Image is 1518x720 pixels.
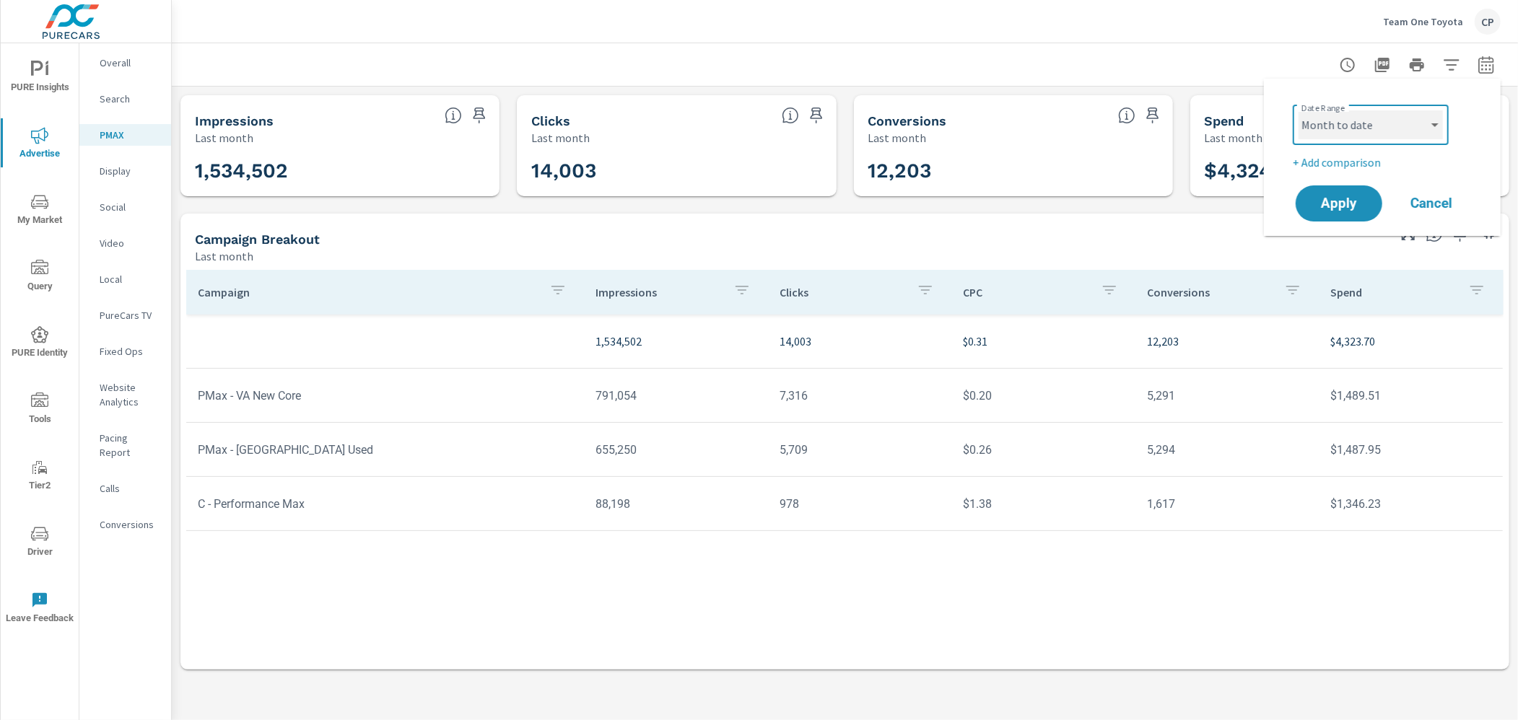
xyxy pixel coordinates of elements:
p: Spend [1330,285,1457,299]
div: Display [79,160,171,182]
div: PureCars TV [79,304,171,326]
p: Team One Toyota [1383,15,1463,28]
span: Leave Feedback [5,592,74,627]
p: 14,003 [780,333,941,350]
div: Pacing Report [79,427,171,463]
h5: Conversions [868,113,947,128]
span: Advertise [5,127,74,162]
span: Tier2 [5,459,74,494]
td: 88,198 [584,486,768,522]
p: Conversions [100,517,160,532]
div: Website Analytics [79,377,171,413]
span: Apply [1310,197,1368,210]
p: $0.31 [963,333,1124,350]
span: The number of times an ad was clicked by a consumer. [782,107,799,124]
p: + Add comparison [1293,154,1478,171]
p: Calls [100,481,160,496]
td: 5,294 [1135,431,1319,468]
span: Tools [5,392,74,428]
p: Local [100,272,160,286]
div: Video [79,232,171,254]
p: Clicks [780,285,906,299]
button: Apply [1296,185,1382,221]
h5: Impressions [195,113,274,128]
span: Cancel [1403,197,1460,210]
h5: Spend [1205,113,1244,128]
p: PureCars TV [100,308,160,322]
p: Campaign [198,285,538,299]
button: Apply Filters [1437,51,1466,79]
span: Save this to your personalized report [805,104,828,127]
span: PURE Insights [5,61,74,96]
p: Conversions [1147,285,1273,299]
div: CP [1475,9,1501,35]
td: $0.20 [951,377,1135,414]
p: PMAX [100,128,160,142]
p: Search [100,92,160,106]
button: "Export Report to PDF" [1368,51,1397,79]
td: $1,487.95 [1319,431,1503,468]
p: CPC [963,285,1089,299]
td: $1,346.23 [1319,486,1503,522]
div: PMAX [79,124,171,146]
div: Calls [79,478,171,499]
p: Last month [1205,129,1263,146]
p: Overall [100,56,160,70]
td: $0.26 [951,431,1135,468]
h3: 14,003 [531,159,821,183]
p: Website Analytics [100,380,160,409]
p: $4,323.70 [1330,333,1491,350]
p: 1,534,502 [596,333,756,350]
span: Query [5,260,74,295]
td: 5,709 [768,431,952,468]
div: Local [79,268,171,290]
div: Overall [79,52,171,74]
p: Impressions [596,285,722,299]
td: PMax - [GEOGRAPHIC_DATA] Used [186,431,584,468]
span: The number of times an ad was shown on your behalf. [445,107,462,124]
p: 12,203 [1147,333,1308,350]
p: Last month [868,129,927,146]
p: Display [100,164,160,178]
span: My Market [5,193,74,229]
span: Save this to your personalized report [468,104,491,127]
p: Pacing Report [100,431,160,460]
p: Social [100,200,160,214]
span: PURE Identity [5,326,74,361]
td: 978 [768,486,952,522]
h5: Clicks [531,113,570,128]
p: Video [100,236,160,250]
td: 791,054 [584,377,768,414]
span: Driver [5,525,74,561]
td: 5,291 [1135,377,1319,414]
p: Fixed Ops [100,344,160,359]
div: Conversions [79,514,171,535]
td: C - Performance Max [186,486,584,522]
p: Last month [531,129,590,146]
span: Save this to your personalized report [1141,104,1164,127]
button: Select Date Range [1472,51,1501,79]
td: PMax - VA New Core [186,377,584,414]
div: Search [79,88,171,110]
td: 7,316 [768,377,952,414]
h3: $4,324 [1205,159,1495,183]
div: nav menu [1,43,79,641]
p: Last month [195,247,253,265]
h5: Campaign Breakout [195,232,320,247]
h3: 12,203 [868,159,1159,183]
td: 1,617 [1135,486,1319,522]
td: $1,489.51 [1319,377,1503,414]
div: Social [79,196,171,218]
td: $1.38 [951,486,1135,522]
p: Last month [195,129,253,146]
button: Cancel [1388,185,1475,221]
div: Fixed Ops [79,341,171,362]
td: 655,250 [584,431,768,468]
h3: 1,534,502 [195,159,485,183]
